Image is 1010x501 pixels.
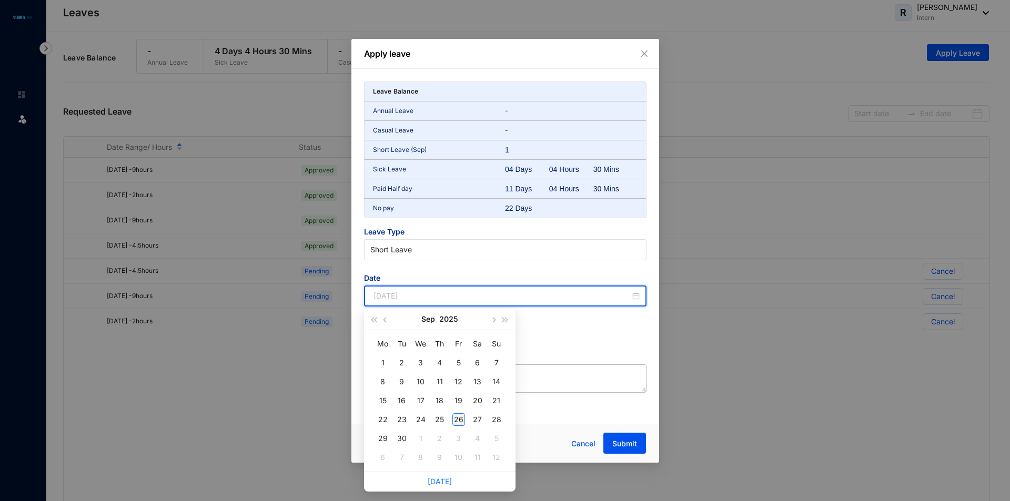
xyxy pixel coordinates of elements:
td: 2025-09-28 [487,410,506,429]
td: 2025-09-12 [449,372,468,391]
td: 2025-09-25 [430,410,449,429]
div: 6 [377,451,389,464]
td: 2025-09-11 [430,372,449,391]
td: 2025-10-07 [392,448,411,467]
span: Leave Type [364,227,647,239]
div: 04 Days [505,164,549,175]
div: 5 [490,432,503,445]
td: 2025-09-06 [468,353,487,372]
div: 28 [490,413,503,426]
td: 2025-09-17 [411,391,430,410]
span: close [640,49,649,58]
div: 10 [415,375,427,388]
div: 22 [377,413,389,426]
th: Tu [392,334,411,353]
p: Annual Leave [373,106,506,116]
div: 8 [377,375,389,388]
td: 2025-09-18 [430,391,449,410]
td: 2025-09-30 [392,429,411,448]
div: 22 Days [505,203,549,213]
p: No pay [373,203,506,213]
input: Start Date [373,290,630,302]
div: 2 [396,356,408,369]
div: 20 [471,394,484,407]
td: 2025-09-26 [449,410,468,429]
div: 30 Mins [593,164,638,175]
div: 16 [396,394,408,407]
td: 2025-10-09 [430,448,449,467]
span: Submit [612,438,637,449]
div: 30 [396,432,408,445]
div: 21 [490,394,503,407]
th: Fr [449,334,468,353]
div: 30 Mins [593,183,638,194]
p: Sick Leave [373,164,506,175]
td: 2025-10-12 [487,448,506,467]
td: 2025-10-02 [430,429,449,448]
div: 15 [377,394,389,407]
td: 2025-09-13 [468,372,487,391]
td: 2025-09-21 [487,391,506,410]
td: 2025-09-22 [373,410,392,429]
button: Submit [603,433,646,454]
div: 25 [433,413,446,426]
button: 2025 [439,309,458,330]
div: 7 [490,356,503,369]
button: Cancel [563,433,603,454]
div: 12 [490,451,503,464]
td: 2025-09-23 [392,410,411,429]
div: 3 [415,356,427,369]
td: 2025-10-01 [411,429,430,448]
p: - [505,125,638,136]
div: 29 [377,432,389,445]
p: Apply leave [364,47,647,60]
div: 4 [471,432,484,445]
td: 2025-09-27 [468,410,487,429]
div: 2 [433,432,446,445]
td: 2025-09-19 [449,391,468,410]
p: Paid Half day [373,183,506,194]
td: 2025-09-09 [392,372,411,391]
div: 3 [452,432,465,445]
div: 1 [377,356,389,369]
div: 27 [471,413,484,426]
td: 2025-09-29 [373,429,392,448]
td: 2025-09-16 [392,391,411,410]
td: 2025-10-05 [487,429,506,448]
span: Cancel [571,438,595,449]
div: 10 [452,451,465,464]
div: 8 [415,451,427,464]
div: 18 [433,394,446,407]
div: 13 [471,375,484,388]
div: 11 [433,375,446,388]
div: 6 [471,356,484,369]
a: [DATE] [428,477,452,486]
div: 12 [452,375,465,388]
span: Date [364,273,647,285]
td: 2025-10-04 [468,429,487,448]
p: Leave Balance [373,86,419,97]
div: 23 [396,413,408,426]
button: Sep [421,309,435,330]
td: 2025-10-11 [468,448,487,467]
td: 2025-09-20 [468,391,487,410]
td: 2025-09-02 [392,353,411,372]
th: Mo [373,334,392,353]
div: 19 [452,394,465,407]
div: 11 Days [505,183,549,194]
td: 2025-09-15 [373,391,392,410]
p: Short Leave (Sep) [373,145,506,155]
div: 24 [415,413,427,426]
div: 14 [490,375,503,388]
th: Sa [468,334,487,353]
td: 2025-09-05 [449,353,468,372]
div: 4 [433,356,446,369]
button: Close [639,48,650,59]
div: 17 [415,394,427,407]
div: 1 [415,432,427,445]
td: 2025-09-24 [411,410,430,429]
p: - [505,106,638,116]
div: 04 Hours [549,164,593,175]
div: 9 [396,375,408,388]
td: 2025-10-06 [373,448,392,467]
